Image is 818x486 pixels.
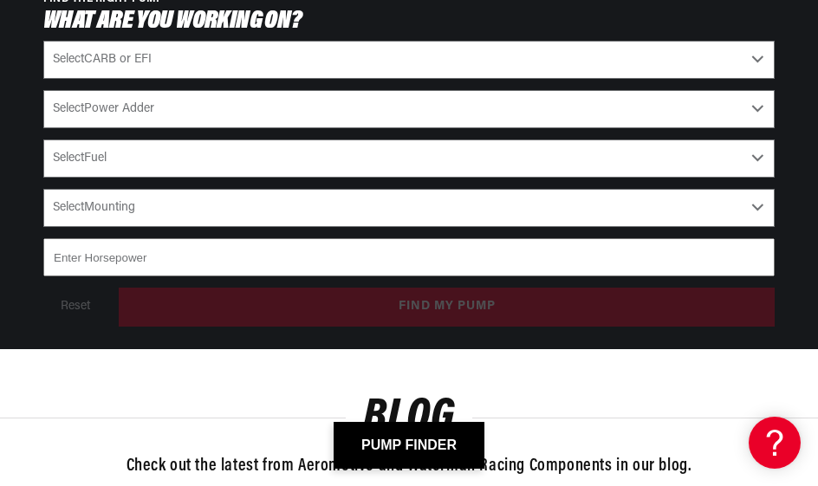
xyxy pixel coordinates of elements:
select: CARB or EFI [43,41,775,79]
select: Power Adder [43,90,775,128]
span: What are you working on? [43,10,302,32]
select: Mounting [43,189,775,227]
select: Fuel [43,139,775,178]
input: Enter Horsepower [43,238,775,276]
button: PUMP FINDER [334,422,484,469]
